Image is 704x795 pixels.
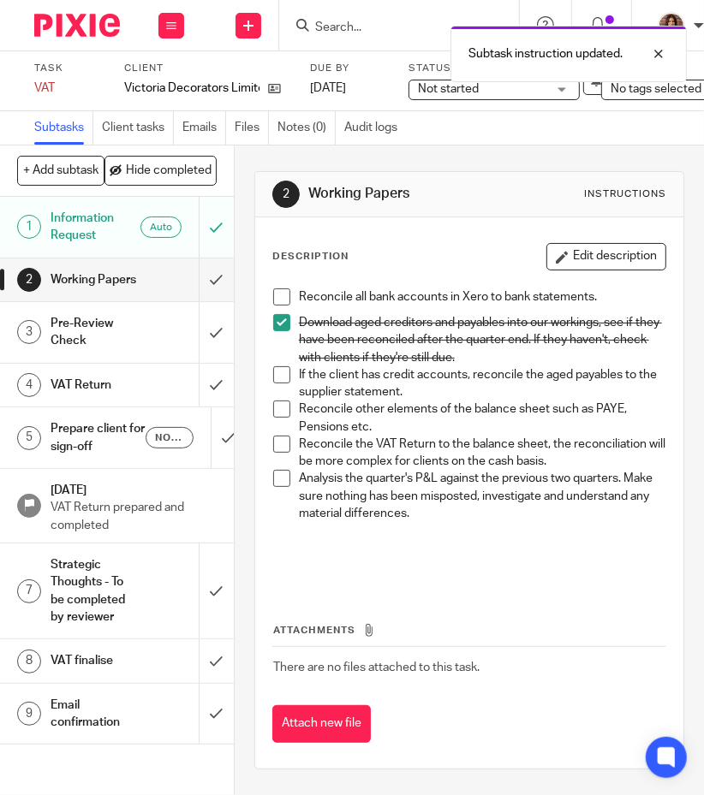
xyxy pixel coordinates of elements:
div: Auto [140,217,182,238]
a: Emails [182,111,226,145]
div: Instructions [584,187,666,201]
div: 1 [17,215,41,239]
span: There are no files attached to this task. [273,662,480,673]
div: 7 [17,579,41,603]
h1: Information Request [51,205,138,249]
h1: [DATE] [51,478,217,499]
p: Description [272,250,349,264]
a: Client tasks [102,111,174,145]
p: Victoria Decorators Limited [124,80,260,97]
a: Notes (0) [277,111,336,145]
img: Pixie [34,14,120,37]
p: Reconcile all bank accounts in Xero to bank statements. [299,288,665,306]
button: Edit description [546,243,666,270]
span: Attachments [273,626,355,635]
input: Search [313,21,468,36]
button: + Add subtask [17,156,104,185]
div: 5 [17,426,41,450]
p: Reconcile other elements of the balance sheet such as PAYE, Pensions etc. [299,400,665,436]
p: Download aged creditors and payables into our workings, see if they have been reconciled after th... [299,314,665,366]
div: 4 [17,373,41,397]
span: Not yet sent [155,430,184,445]
div: 9 [17,702,41,726]
label: Client [124,62,293,75]
div: 2 [272,181,300,208]
a: Files [235,111,269,145]
button: Hide completed [104,156,217,185]
div: 8 [17,650,41,673]
span: No tags selected [611,83,701,95]
div: 2 [17,268,41,292]
p: Analysis the quarter's P&L against the previous two quarters. Make sure nothing has been misposte... [299,470,665,522]
a: Audit logs [344,111,406,145]
a: Subtasks [34,111,93,145]
h1: VAT finalise [51,648,138,673]
h1: Pre-Review Check [51,311,138,354]
span: Hide completed [126,164,212,178]
p: If the client has credit accounts, reconcile the aged payables to the supplier statement. [299,366,665,401]
div: 3 [17,320,41,344]
p: Reconcile the VAT Return to the balance sheet, the reconciliation will be more complex for client... [299,436,665,471]
span: [DATE] [310,82,346,94]
h1: Working Papers [308,185,505,203]
div: VAT [34,80,103,97]
h1: Prepare client for sign-off [51,416,146,460]
h1: Strategic Thoughts - To be completed by reviewer [51,552,138,630]
label: Due by [310,62,387,75]
label: Task [34,62,103,75]
p: VAT Return prepared and completed [51,499,217,534]
button: Attach new file [272,705,371,744]
span: Not started [418,83,479,95]
h1: Email confirmation [51,692,138,736]
h1: VAT Return [51,372,138,398]
p: Subtask instruction updated. [468,45,623,62]
img: Headshot.jpg [658,12,685,39]
h1: Working Papers [51,267,138,293]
